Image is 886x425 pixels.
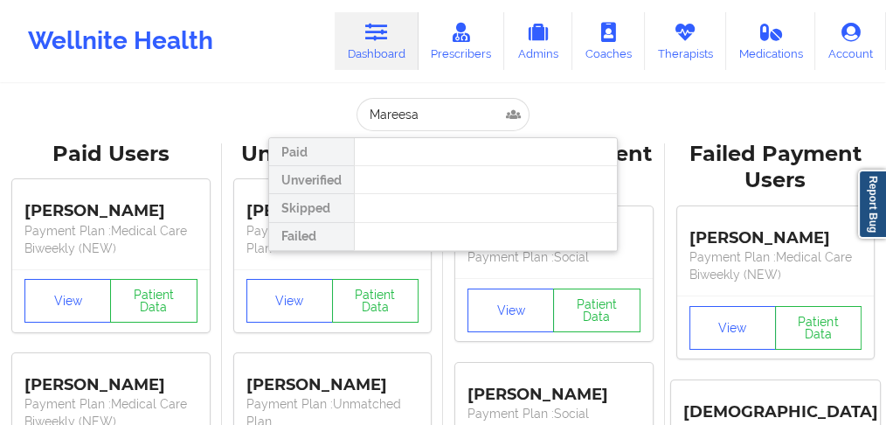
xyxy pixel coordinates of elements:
[726,12,816,70] a: Medications
[269,194,354,222] div: Skipped
[645,12,726,70] a: Therapists
[24,362,197,395] div: [PERSON_NAME]
[689,248,862,283] p: Payment Plan : Medical Care Biweekly (NEW)
[858,170,886,239] a: Report Bug
[677,141,875,195] div: Failed Payment Users
[467,289,554,332] button: View
[269,223,354,251] div: Failed
[269,138,354,166] div: Paid
[246,362,419,395] div: [PERSON_NAME]
[335,12,419,70] a: Dashboard
[553,289,640,332] button: Patient Data
[234,141,432,168] div: Unverified Users
[467,372,640,405] div: [PERSON_NAME]
[110,279,197,323] button: Patient Data
[467,248,640,266] p: Payment Plan : Social
[269,166,354,194] div: Unverified
[689,215,862,248] div: [PERSON_NAME]
[24,222,197,257] p: Payment Plan : Medical Care Biweekly (NEW)
[246,279,333,323] button: View
[24,189,197,222] div: [PERSON_NAME]
[689,306,776,350] button: View
[775,306,862,350] button: Patient Data
[332,279,419,323] button: Patient Data
[504,12,572,70] a: Admins
[246,222,419,257] p: Payment Plan : Unmatched Plan
[572,12,645,70] a: Coaches
[815,12,886,70] a: Account
[246,189,419,222] div: [PERSON_NAME]
[419,12,505,70] a: Prescribers
[12,141,210,168] div: Paid Users
[24,279,111,323] button: View
[467,405,640,422] p: Payment Plan : Social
